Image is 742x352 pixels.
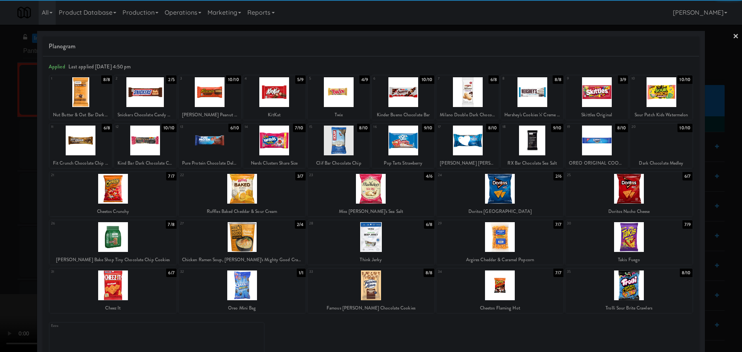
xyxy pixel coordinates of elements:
[180,75,210,82] div: 3
[565,255,693,265] div: Takis Fuego
[51,323,157,329] div: Extra
[501,110,563,120] div: Hershey's Cookies 'n' Creme Candy Bars
[180,124,210,130] div: 13
[49,303,177,313] div: Cheez It
[308,158,370,168] div: Clif Bar Chocolate Chip
[179,303,306,313] div: Oreo Mini Bag
[228,124,241,132] div: 6/10
[180,110,240,120] div: [PERSON_NAME] Peanut Butter Cups
[49,158,112,168] div: Fit Crunch Chocolate Chip Cookie Dough
[437,303,562,313] div: Cheetos Flaming Hot
[565,75,628,120] div: 93/9Skittles Original
[422,124,434,132] div: 9/10
[166,220,176,229] div: 7/8
[631,75,661,82] div: 10
[49,207,177,216] div: Cheetos Crunchy
[308,124,370,168] div: 158/10Clif Bar Chocolate Chip
[438,269,500,275] div: 34
[437,158,498,168] div: [PERSON_NAME] [PERSON_NAME] Krispies Treats
[567,303,691,313] div: Trolli Sour Brite Crawlers
[244,158,305,168] div: Nerds Clusters Share Size
[553,75,563,84] div: 8/8
[424,220,434,229] div: 6/8
[373,158,433,168] div: Pop Tarts Strawberry
[436,220,563,265] div: 297/7Argires Cheddar & Caramel Popcorn
[309,207,434,216] div: Miss [PERSON_NAME]'s Sea Salt
[565,269,693,313] div: 358/10Trolli Sour Brite Crawlers
[308,220,435,265] div: 286/8Think Jerky
[180,303,305,313] div: Oreo Mini Bag
[437,207,562,216] div: Doritos [GEOGRAPHIC_DATA]
[51,255,175,265] div: [PERSON_NAME] Bake Shop Tiny Chocolate Chip Cookies
[565,207,693,216] div: Doritos Nacho Cheese
[309,110,369,120] div: Twix
[226,75,241,84] div: 10/10
[243,75,306,120] div: 45/9KitKat
[309,124,339,130] div: 15
[630,158,693,168] div: Dark Chocolate Medley
[180,220,242,227] div: 27
[567,269,629,275] div: 35
[567,75,597,82] div: 9
[115,110,175,120] div: Snickers Chocolate Candy Bar
[502,124,532,130] div: 18
[49,41,693,52] span: Planogram
[357,124,370,132] div: 8/10
[373,124,403,130] div: 16
[116,75,145,82] div: 2
[114,75,177,120] div: 22/5Snickers Chocolate Candy Bar
[682,220,693,229] div: 7/9
[180,207,305,216] div: Ruffles Baked Cheddar & Sour Cream
[166,75,176,84] div: 2/5
[502,158,562,168] div: RX Bar Chocolate Sea Salt
[49,269,177,313] div: 316/7Cheez It
[436,207,563,216] div: Doritos [GEOGRAPHIC_DATA]
[51,220,113,227] div: 26
[309,220,371,227] div: 28
[49,220,177,265] div: 267/8[PERSON_NAME] Bake Shop Tiny Chocolate Chip Cookies
[295,75,305,84] div: 5/9
[615,124,628,132] div: 8/10
[179,158,241,168] div: Pure Protein Chocolate Deluxe
[308,269,435,313] div: 338/8Famous [PERSON_NAME] Chocolate Cookies
[359,75,370,84] div: 4/9
[308,207,435,216] div: Miss [PERSON_NAME]'s Sea Salt
[51,110,111,120] div: Nut Butter & Oat Bar Dark Chocolate Peanut Butter, RXBAR
[309,75,339,82] div: 5
[437,110,498,120] div: Milano Double Dark Chocolate Cookies
[308,255,435,265] div: Think Jerky
[180,255,305,265] div: Chicken Ramen Soup, [PERSON_NAME]'s Mighty Good Craft Ramen
[309,303,434,313] div: Famous [PERSON_NAME] Chocolate Cookies
[308,172,435,216] div: 234/6Miss [PERSON_NAME]'s Sea Salt
[436,110,499,120] div: Milano Double Dark Chocolate Cookies
[49,124,112,168] div: 116/8Fit Crunch Chocolate Chip Cookie Dough
[372,110,434,120] div: Kinder Bueno Chocolate Bar
[309,172,371,179] div: 23
[309,158,369,168] div: Clif Bar Chocolate Chip
[553,269,563,277] div: 7/7
[436,158,499,168] div: [PERSON_NAME] [PERSON_NAME] Krispies Treats
[567,255,691,265] div: Takis Fuego
[115,158,175,168] div: Kind Bar Dark Chocolate Cherry Cashew
[179,207,306,216] div: Ruffles Baked Cheddar & Sour Cream
[49,172,177,216] div: 217/7Cheetos Crunchy
[49,110,112,120] div: Nut Butter & Oat Bar Dark Chocolate Peanut Butter, RXBAR
[293,124,305,132] div: 7/10
[438,124,468,130] div: 17
[180,158,240,168] div: Pure Protein Chocolate Deluxe
[179,172,306,216] div: 223/7Ruffles Baked Cheddar & Sour Cream
[51,124,81,130] div: 11
[51,172,113,179] div: 21
[68,63,131,70] span: Last applied [DATE] 4:50 pm
[114,124,177,168] div: 1210/10Kind Bar Dark Chocolate Cherry Cashew
[373,110,433,120] div: Kinder Bueno Chocolate Bar
[631,110,691,120] div: Sour Patch Kids Watermelon
[553,220,563,229] div: 7/7
[179,269,306,313] div: 321/1Oreo Mini Bag
[51,207,175,216] div: Cheetos Crunchy
[114,110,177,120] div: Snickers Chocolate Candy Bar
[486,124,499,132] div: 8/10
[102,124,112,132] div: 6/8
[565,158,628,168] div: OREO ORIGINAL COOKIES 2.4 OZ
[438,172,500,179] div: 24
